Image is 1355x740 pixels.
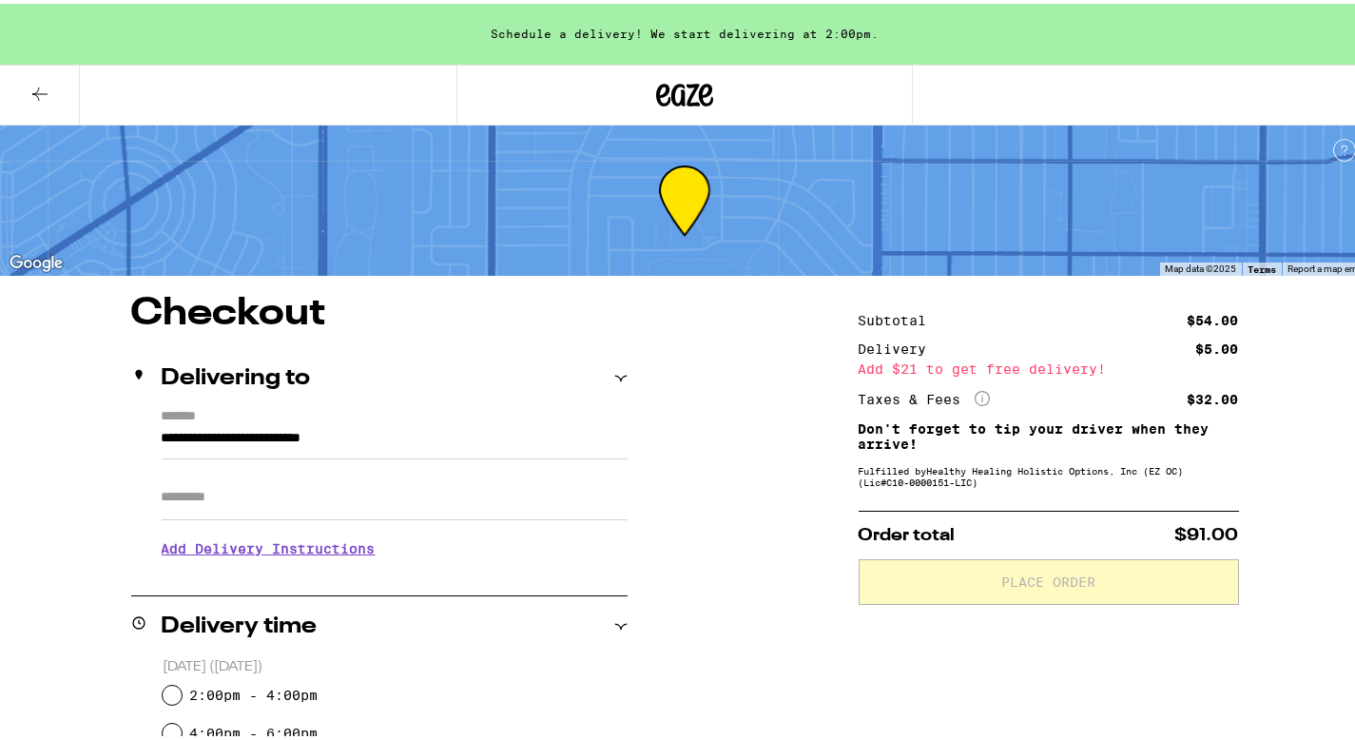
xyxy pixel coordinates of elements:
a: Open this area in Google Maps (opens a new window) [5,247,68,272]
h3: Add Delivery Instructions [162,523,628,567]
span: Place Order [1001,572,1095,585]
h2: Delivering to [162,363,311,386]
div: $5.00 [1196,339,1239,352]
p: Don't forget to tip your driver when they arrive! [859,418,1239,448]
a: Terms [1248,260,1276,271]
img: Google [5,247,68,272]
div: Fulfilled by Healthy Healing Holistic Options, Inc (EZ OC) (Lic# C10-0000151-LIC ) [859,461,1239,484]
span: $91.00 [1175,523,1239,540]
h2: Delivery time [162,612,318,634]
button: Place Order [859,555,1239,601]
div: Subtotal [859,310,940,323]
div: Add $21 to get free delivery! [859,359,1239,372]
div: $32.00 [1188,389,1239,402]
div: Taxes & Fees [859,387,990,404]
div: $54.00 [1188,310,1239,323]
div: Delivery [859,339,940,352]
label: 4:00pm - 6:00pm [189,722,318,737]
p: [DATE] ([DATE]) [163,654,628,672]
h1: Checkout [131,291,628,329]
span: Map data ©2025 [1165,260,1236,270]
span: Order total [859,523,956,540]
label: 2:00pm - 4:00pm [189,684,318,699]
p: We'll contact you at [PHONE_NUMBER] when we arrive [162,567,628,582]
